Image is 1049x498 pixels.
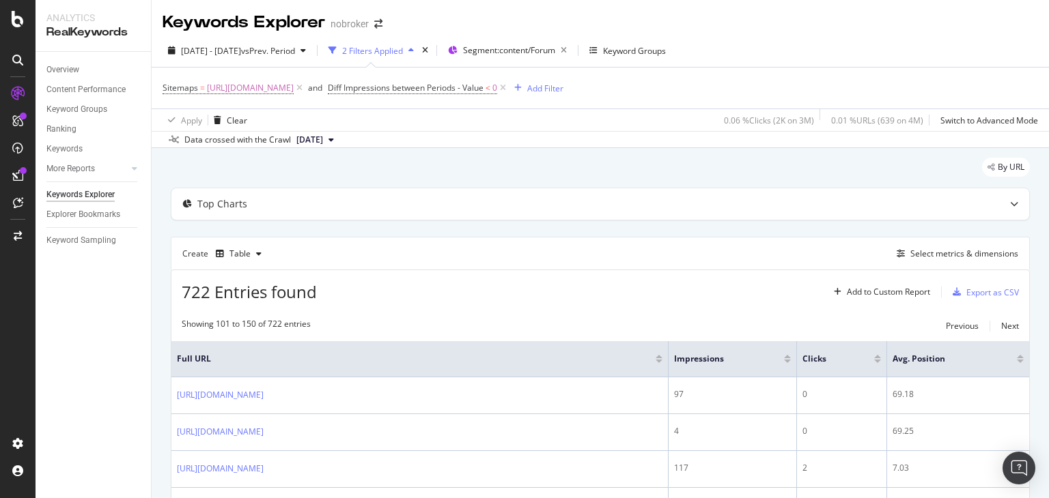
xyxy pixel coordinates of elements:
[208,109,247,131] button: Clear
[46,122,76,136] div: Ranking
[46,83,126,97] div: Content Performance
[163,11,325,34] div: Keywords Explorer
[181,115,202,126] div: Apply
[46,63,141,77] a: Overview
[46,233,116,248] div: Keyword Sampling
[200,82,205,93] span: =
[46,25,140,40] div: RealKeywords
[443,40,572,61] button: Segment:content/Forum
[828,281,930,303] button: Add to Custom Report
[998,163,1024,171] span: By URL
[674,462,791,474] div: 117
[893,425,1024,437] div: 69.25
[163,82,198,93] span: Sitemaps
[847,288,930,296] div: Add to Custom Report
[374,19,382,29] div: arrow-right-arrow-left
[509,80,563,96] button: Add Filter
[46,207,120,222] div: Explorer Bookmarks
[241,45,295,57] span: vs Prev. Period
[46,142,83,156] div: Keywords
[328,82,484,93] span: Diff Impressions between Periods - Value
[229,250,251,258] div: Table
[182,280,317,303] span: 722 Entries found
[291,132,339,148] button: [DATE]
[674,388,791,400] div: 97
[46,142,141,156] a: Keywords
[227,115,247,126] div: Clear
[831,115,923,126] div: 0.01 % URLs ( 639 on 4M )
[163,109,202,131] button: Apply
[486,82,490,93] span: <
[46,63,79,77] div: Overview
[463,44,555,56] span: Segment: content/Forum
[946,318,979,334] button: Previous
[910,248,1018,259] div: Select metrics & dimensions
[674,353,764,365] span: Impressions
[323,40,419,61] button: 2 Filters Applied
[46,207,141,222] a: Explorer Bookmarks
[935,109,1038,131] button: Switch to Advanced Mode
[177,353,635,365] span: Full URL
[207,78,294,98] span: [URL][DOMAIN_NAME]
[46,11,140,25] div: Analytics
[893,353,996,365] span: Avg. Position
[308,81,322,94] button: and
[966,287,1019,298] div: Export as CSV
[893,388,1024,400] div: 69.18
[182,243,267,265] div: Create
[674,425,791,437] div: 4
[982,158,1030,177] div: legacy label
[197,197,247,211] div: Top Charts
[46,83,141,97] a: Content Performance
[46,162,95,176] div: More Reports
[947,281,1019,303] button: Export as CSV
[296,134,323,146] span: 2025 Sep. 1st
[177,388,264,402] a: [URL][DOMAIN_NAME]
[603,45,666,57] div: Keyword Groups
[177,462,264,475] a: [URL][DOMAIN_NAME]
[724,115,814,126] div: 0.06 % Clicks ( 2K on 3M )
[893,462,1024,474] div: 7.03
[46,122,141,136] a: Ranking
[184,134,291,146] div: Data crossed with the Crawl
[177,425,264,439] a: [URL][DOMAIN_NAME]
[940,115,1038,126] div: Switch to Advanced Mode
[891,246,1018,262] button: Select metrics & dimensions
[527,83,563,94] div: Add Filter
[802,353,854,365] span: Clicks
[210,243,267,265] button: Table
[181,45,241,57] span: [DATE] - [DATE]
[46,188,141,202] a: Keywords Explorer
[492,78,497,98] span: 0
[1001,318,1019,334] button: Next
[331,17,369,31] div: nobroker
[802,425,881,437] div: 0
[1003,452,1035,484] div: Open Intercom Messenger
[46,102,107,117] div: Keyword Groups
[584,40,671,61] button: Keyword Groups
[802,462,881,474] div: 2
[419,44,431,57] div: times
[163,40,311,61] button: [DATE] - [DATE]vsPrev. Period
[1001,320,1019,332] div: Next
[182,318,311,334] div: Showing 101 to 150 of 722 entries
[46,233,141,248] a: Keyword Sampling
[802,388,881,400] div: 0
[946,320,979,332] div: Previous
[46,188,115,202] div: Keywords Explorer
[308,82,322,93] div: and
[342,45,403,57] div: 2 Filters Applied
[46,162,128,176] a: More Reports
[46,102,141,117] a: Keyword Groups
